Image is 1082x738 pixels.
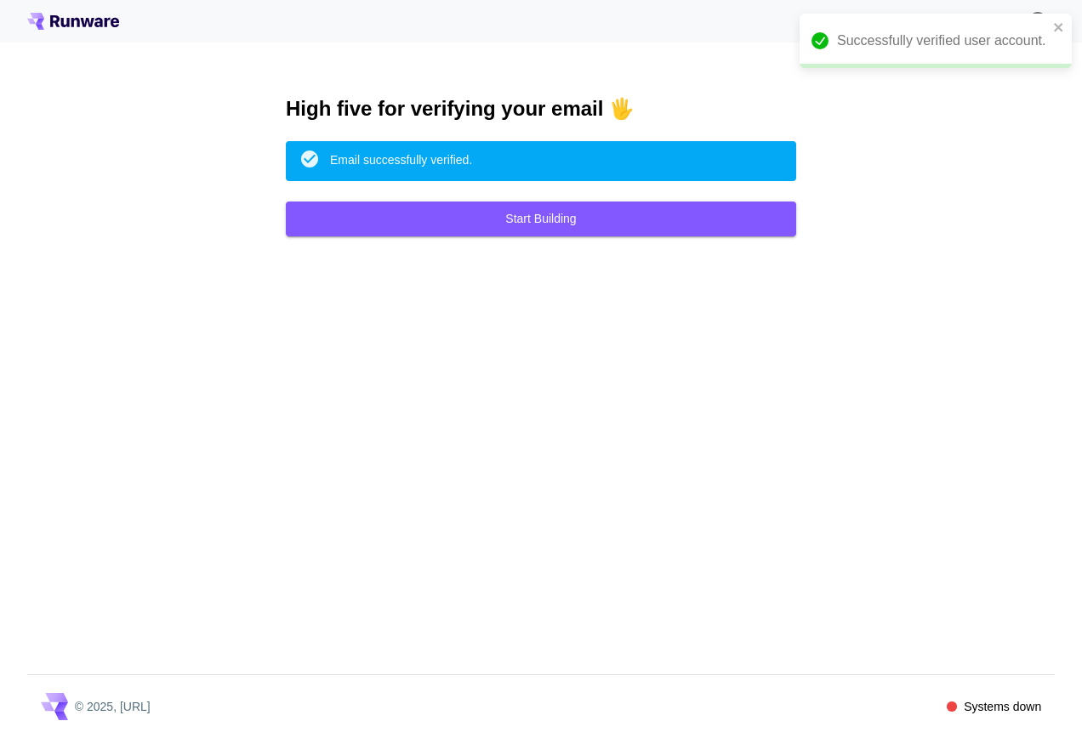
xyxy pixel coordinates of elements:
h3: High five for verifying your email 🖐️ [286,97,796,121]
p: Systems down [960,698,1041,716]
div: Successfully verified user account. [837,31,1048,51]
button: In order to qualify for free credit, you need to sign up with a business email address and click ... [1021,3,1055,37]
p: © 2025, [URL] [75,698,157,716]
div: Email successfully verified. [330,151,487,169]
button: close [1053,20,1065,34]
button: Start Building [286,202,796,236]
